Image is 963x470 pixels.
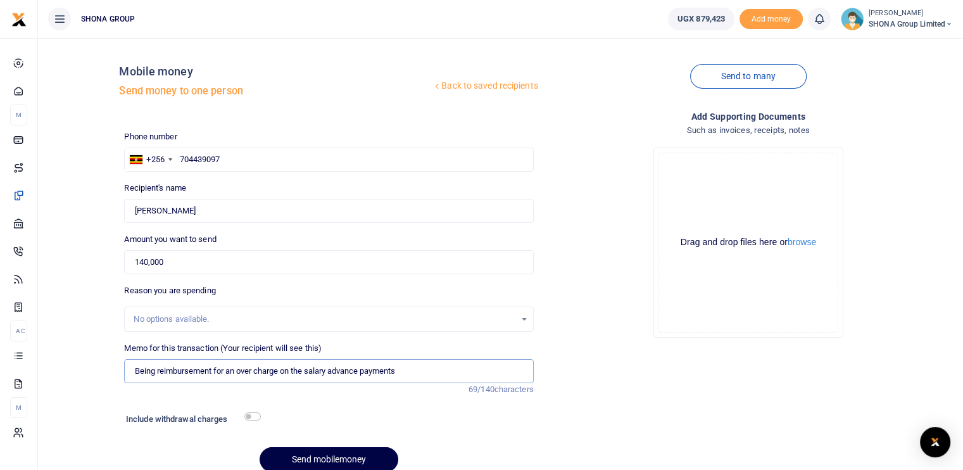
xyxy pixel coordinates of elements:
[740,13,803,23] a: Add money
[920,427,950,457] div: Open Intercom Messenger
[663,8,740,30] li: Wallet ballance
[788,238,816,246] button: browse
[653,148,843,338] div: File Uploader
[11,12,27,27] img: logo-small
[125,148,175,171] div: Uganda: +256
[10,105,27,125] li: M
[126,414,255,424] h6: Include withdrawal charges
[841,8,864,30] img: profile-user
[432,75,539,98] a: Back to saved recipients
[690,64,807,89] a: Send to many
[119,65,432,79] h4: Mobile money
[124,342,322,355] label: Memo for this transaction (Your recipient will see this)
[124,182,186,194] label: Recipient's name
[124,199,533,223] input: MTN & Airtel numbers are validated
[134,313,515,326] div: No options available.
[668,8,734,30] a: UGX 879,423
[76,13,140,25] span: SHONA GROUP
[494,384,534,394] span: characters
[841,8,953,30] a: profile-user [PERSON_NAME] SHONA Group Limited
[677,13,725,25] span: UGX 879,423
[124,148,533,172] input: Enter phone number
[146,153,164,166] div: +256
[544,124,953,137] h4: Such as invoices, receipts, notes
[119,85,432,98] h5: Send money to one person
[740,9,803,30] li: Toup your wallet
[740,9,803,30] span: Add money
[124,284,215,297] label: Reason you are spending
[11,14,27,23] a: logo-small logo-large logo-large
[124,233,216,246] label: Amount you want to send
[124,130,177,143] label: Phone number
[469,384,494,394] span: 69/140
[124,250,533,274] input: UGX
[124,359,533,383] input: Enter extra information
[10,321,27,341] li: Ac
[869,18,953,30] span: SHONA Group Limited
[659,236,838,248] div: Drag and drop files here or
[544,110,953,124] h4: Add supporting Documents
[10,397,27,418] li: M
[869,8,953,19] small: [PERSON_NAME]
